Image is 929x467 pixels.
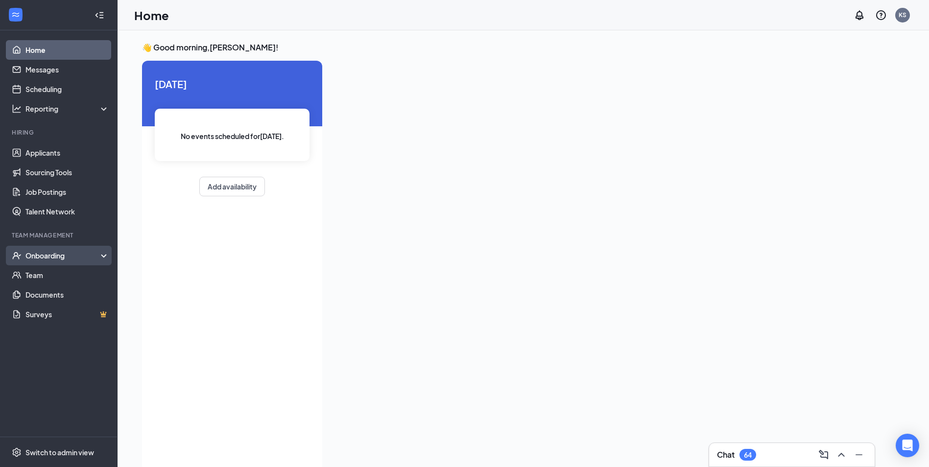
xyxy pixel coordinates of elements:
svg: UserCheck [12,251,22,260]
div: Reporting [25,104,110,114]
svg: ChevronUp [835,449,847,461]
a: Scheduling [25,79,109,99]
a: Sourcing Tools [25,163,109,182]
a: Job Postings [25,182,109,202]
div: Onboarding [25,251,101,260]
a: Team [25,265,109,285]
a: Documents [25,285,109,304]
h3: 👋 Good morning, [PERSON_NAME] ! [142,42,879,53]
button: ComposeMessage [816,447,832,463]
button: ChevronUp [834,447,849,463]
svg: Analysis [12,104,22,114]
svg: Notifications [854,9,865,21]
a: Messages [25,60,109,79]
div: 64 [744,451,752,459]
h3: Chat [717,449,735,460]
div: Switch to admin view [25,447,94,457]
a: Home [25,40,109,60]
div: Team Management [12,231,107,239]
button: Add availability [199,177,265,196]
a: Applicants [25,143,109,163]
svg: Settings [12,447,22,457]
svg: ComposeMessage [818,449,830,461]
h1: Home [134,7,169,23]
a: SurveysCrown [25,304,109,324]
a: Talent Network [25,202,109,221]
span: [DATE] [155,76,310,92]
svg: QuestionInfo [875,9,887,21]
div: KS [899,11,906,19]
svg: WorkstreamLogo [11,10,21,20]
svg: Minimize [853,449,865,461]
button: Minimize [851,447,867,463]
div: Hiring [12,128,107,137]
svg: Collapse [95,10,104,20]
div: Open Intercom Messenger [896,434,919,457]
span: No events scheduled for [DATE] . [181,131,284,141]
